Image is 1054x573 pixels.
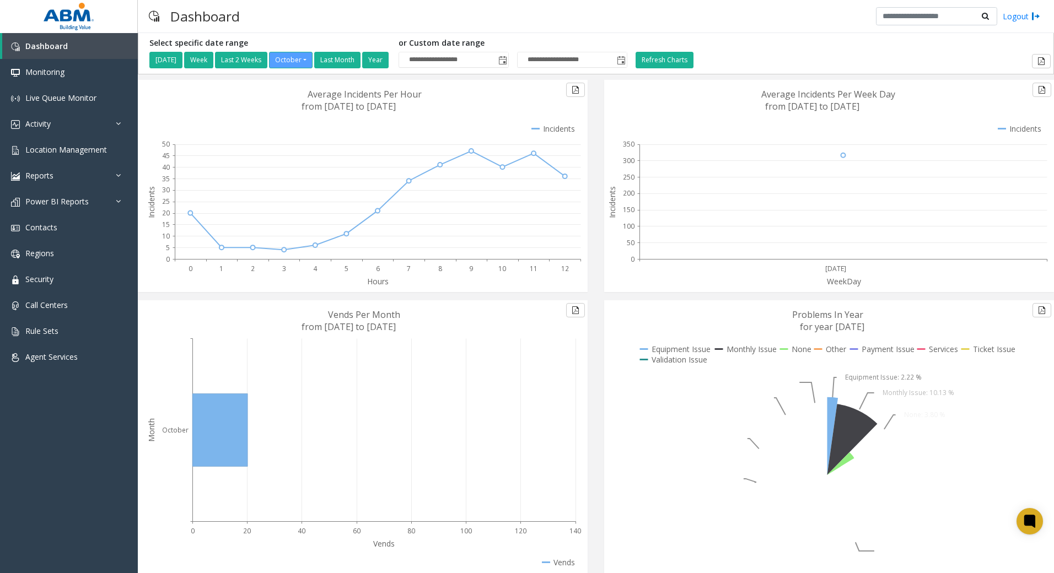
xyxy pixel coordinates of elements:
[800,321,864,333] text: for year [DATE]
[566,303,585,317] button: Export to pdf
[162,185,170,194] text: 30
[11,146,20,155] img: 'icon'
[407,264,411,273] text: 7
[761,88,895,100] text: Average Incidents Per Week Day
[607,186,617,218] text: Incidents
[25,274,53,284] span: Security
[251,264,255,273] text: 2
[827,276,862,286] text: WeekDay
[765,100,859,112] text: from [DATE] to [DATE]
[438,264,442,273] text: 8
[623,172,634,182] text: 250
[146,418,157,442] text: Month
[25,222,57,233] span: Contacts
[561,264,569,273] text: 12
[11,353,20,362] img: 'icon'
[11,120,20,129] img: 'icon'
[243,526,251,536] text: 20
[904,410,945,419] text: None: 3.80 %
[11,275,20,284] img: 'icon'
[460,526,472,536] text: 100
[184,52,213,68] button: Week
[399,39,627,48] h5: or Custom date range
[25,41,68,51] span: Dashboard
[308,88,422,100] text: Average Incidents Per Hour
[615,52,627,68] span: Toggle popup
[11,94,20,103] img: 'icon'
[631,255,634,264] text: 0
[25,93,96,103] span: Live Queue Monitor
[162,197,170,206] text: 25
[162,425,189,435] text: October
[25,352,78,362] span: Agent Services
[1031,10,1040,22] img: logout
[149,52,182,68] button: [DATE]
[623,205,634,214] text: 150
[25,144,107,155] span: Location Management
[11,327,20,336] img: 'icon'
[314,52,361,68] button: Last Month
[636,52,693,68] button: Refresh Charts
[219,264,223,273] text: 1
[530,264,537,273] text: 11
[623,156,634,165] text: 300
[367,276,389,286] text: Hours
[2,33,138,59] a: Dashboard
[162,231,170,241] text: 10
[215,52,267,68] button: Last 2 Weeks
[25,248,54,258] span: Regions
[11,301,20,310] img: 'icon'
[496,52,508,68] span: Toggle popup
[376,264,380,273] text: 6
[25,170,53,181] span: Reports
[1003,10,1040,22] a: Logout
[1032,54,1051,68] button: Export to pdf
[845,372,922,382] text: Equipment Issue: 2.22 %
[162,139,170,149] text: 50
[407,526,415,536] text: 80
[25,196,89,207] span: Power BI Reports
[25,67,64,77] span: Monitoring
[623,139,634,149] text: 350
[162,174,170,183] text: 35
[313,264,318,273] text: 4
[191,526,195,536] text: 0
[166,243,170,252] text: 5
[328,309,400,321] text: Vends Per Month
[162,151,170,160] text: 45
[165,3,245,30] h3: Dashboard
[162,220,170,229] text: 15
[373,538,395,549] text: Vends
[11,172,20,181] img: 'icon'
[298,526,305,536] text: 40
[623,221,634,231] text: 100
[792,309,863,321] text: Problems In Year
[569,526,581,536] text: 140
[566,83,585,97] button: Export to pdf
[149,39,390,48] h5: Select specific date range
[149,3,159,30] img: pageIcon
[1033,303,1051,317] button: Export to pdf
[627,238,634,247] text: 50
[11,224,20,233] img: 'icon'
[1033,83,1051,97] button: Export to pdf
[345,264,348,273] text: 5
[469,264,473,273] text: 9
[353,526,361,536] text: 60
[25,300,68,310] span: Call Centers
[162,208,170,218] text: 20
[302,321,396,333] text: from [DATE] to [DATE]
[146,186,157,218] text: Incidents
[515,526,526,536] text: 120
[162,163,170,172] text: 40
[25,118,51,129] span: Activity
[25,326,58,336] span: Rule Sets
[11,42,20,51] img: 'icon'
[11,250,20,258] img: 'icon'
[498,264,506,273] text: 10
[11,198,20,207] img: 'icon'
[189,264,192,273] text: 0
[282,264,286,273] text: 3
[362,52,389,68] button: Year
[825,264,846,273] text: [DATE]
